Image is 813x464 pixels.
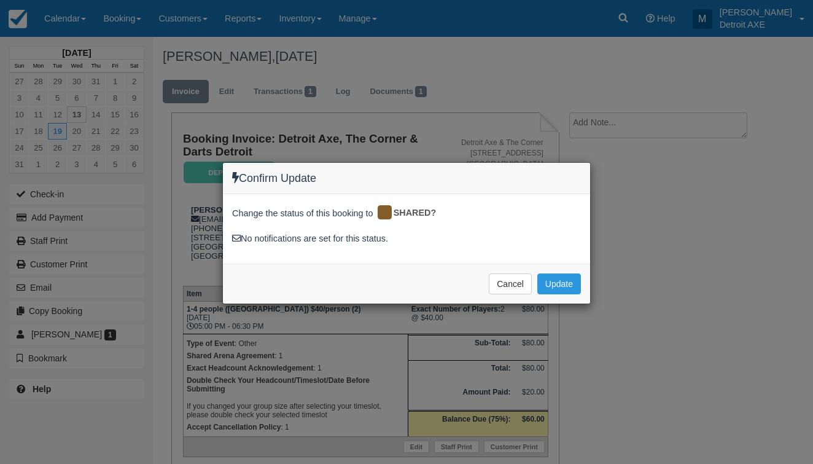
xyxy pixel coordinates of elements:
h4: Confirm Update [232,172,581,185]
span: Change the status of this booking to [232,207,373,223]
div: No notifications are set for this status. [232,232,581,245]
button: Update [537,273,581,294]
button: Cancel [489,273,532,294]
div: SHARED? [376,203,445,223]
